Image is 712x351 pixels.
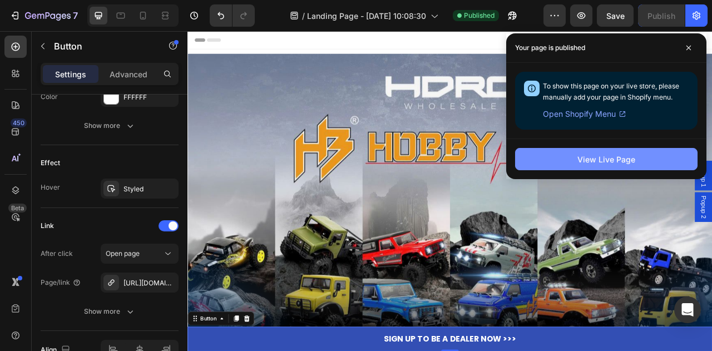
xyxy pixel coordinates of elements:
[302,10,305,22] span: /
[123,92,176,102] div: FFFFFF
[73,9,78,22] p: 7
[41,221,54,231] div: Link
[606,11,625,21] span: Save
[41,301,179,322] button: Show more
[106,249,140,258] span: Open page
[543,82,679,101] span: To show this page on your live store, please manually add your page in Shopify menu.
[110,68,147,80] p: Advanced
[41,182,60,192] div: Hover
[674,296,701,323] div: Open Intercom Messenger
[41,92,58,102] div: Color
[41,116,179,136] button: Show more
[41,158,60,168] div: Effect
[4,4,83,27] button: 7
[543,107,616,121] span: Open Shopify Menu
[123,184,176,194] div: Styled
[8,204,27,212] div: Beta
[54,39,149,53] p: Button
[84,120,136,131] div: Show more
[123,278,176,288] div: [URL][DOMAIN_NAME]
[55,68,86,80] p: Settings
[515,42,585,53] p: Your page is published
[515,148,698,170] button: View Live Page
[597,4,634,27] button: Save
[84,306,136,317] div: Show more
[647,10,675,22] div: Publish
[638,4,685,27] button: Publish
[187,31,712,351] iframe: To enrich screen reader interactions, please activate Accessibility in Grammarly extension settings
[210,4,255,27] div: Undo/Redo
[41,278,81,288] div: Page/link
[307,10,426,22] span: Landing Page - [DATE] 10:08:30
[41,249,73,259] div: After click
[577,154,635,165] div: View Live Page
[651,169,662,198] span: Popup 1
[464,11,495,21] span: Published
[11,118,27,127] div: 450
[101,244,179,264] button: Open page
[651,209,662,238] span: Popup 2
